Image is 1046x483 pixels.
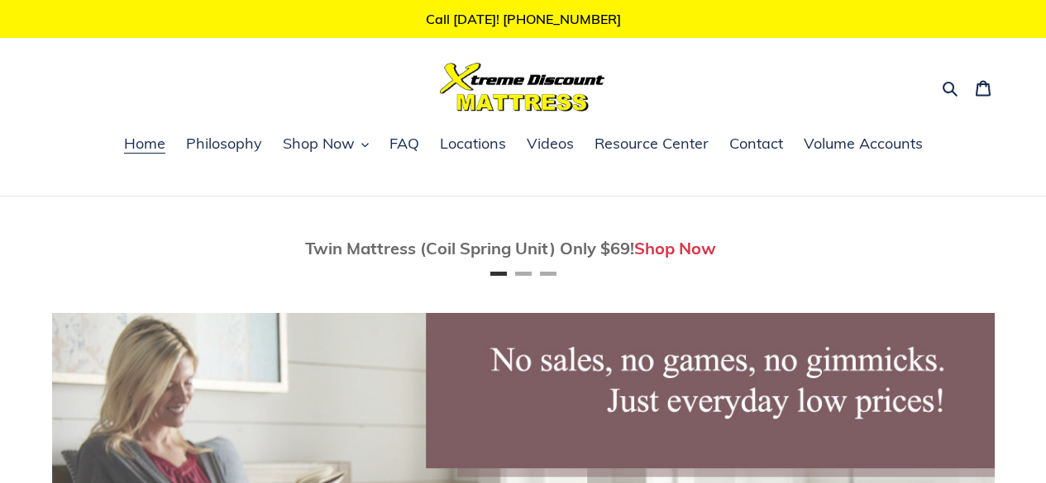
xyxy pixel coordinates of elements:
[721,132,791,157] a: Contact
[634,238,716,258] a: Shop Now
[381,132,427,157] a: FAQ
[804,134,923,154] span: Volume Accounts
[178,132,270,157] a: Philosophy
[305,238,634,258] span: Twin Mattress (Coil Spring Unit) Only $69!
[186,134,262,154] span: Philosophy
[124,134,165,154] span: Home
[116,132,174,157] a: Home
[432,132,514,157] a: Locations
[389,134,419,154] span: FAQ
[729,134,783,154] span: Contact
[440,134,506,154] span: Locations
[283,134,355,154] span: Shop Now
[440,63,605,111] img: Xtreme Discount Mattress
[540,272,556,276] button: Page 3
[595,134,709,154] span: Resource Center
[515,272,532,276] button: Page 2
[518,132,582,157] a: Videos
[490,272,507,276] button: Page 1
[795,132,931,157] a: Volume Accounts
[527,134,574,154] span: Videos
[275,132,377,157] button: Shop Now
[586,132,717,157] a: Resource Center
